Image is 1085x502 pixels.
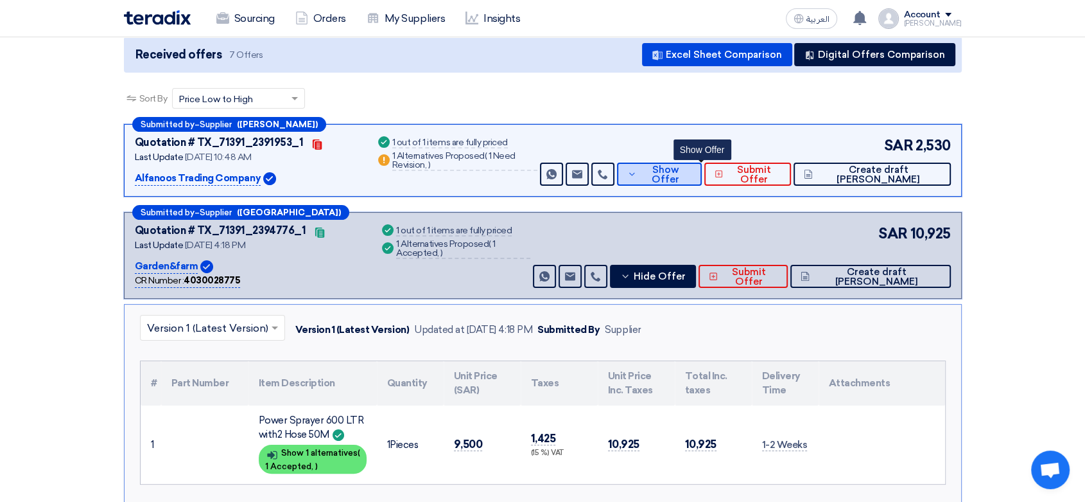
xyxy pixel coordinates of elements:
span: 9,500 [454,438,483,451]
button: Submit Offer [704,163,792,186]
span: ( [485,150,487,161]
th: Quantity [377,361,444,406]
span: 10,925 [910,223,950,244]
span: 1-2 Weeks [762,439,808,451]
b: ([GEOGRAPHIC_DATA]) [237,208,341,217]
img: profile_test.png [878,8,899,29]
span: Show Offer [640,165,691,184]
span: ) [315,462,318,471]
div: – [132,205,349,220]
span: 2,530 [916,135,951,156]
img: Verified Account [263,172,276,185]
div: Account [904,10,941,21]
div: Show 1 alternatives [259,445,367,474]
th: # [141,361,161,406]
span: 1 [387,439,390,451]
div: 1 out of 1 items are fully priced [396,226,512,237]
th: Total Inc. taxes [675,361,752,406]
button: Show Offer [617,163,702,186]
div: Open chat [1031,451,1070,489]
span: [DATE] 10:48 AM [185,152,252,163]
button: العربية [786,8,837,29]
a: My Suppliers [356,4,455,33]
span: Hide Offer [634,272,686,282]
span: Sort By [139,92,168,105]
span: ) [428,159,431,170]
button: Create draft [PERSON_NAME] [794,163,950,186]
th: Unit Price (SAR) [444,361,521,406]
th: Taxes [521,361,598,406]
div: 1 out of 1 items are fully priced [392,138,508,148]
div: Quotation # TX_71391_2391953_1 [135,135,304,150]
a: Sourcing [206,4,285,33]
span: Last Update [135,240,184,251]
div: Supplier [605,323,641,337]
span: 10,925 [685,438,716,451]
span: 1 Need Revision, [392,150,516,170]
span: ( [489,238,491,249]
a: Orders [285,4,356,33]
th: Item Description [248,361,377,406]
img: Teradix logo [124,10,191,25]
span: 10,925 [608,438,639,451]
span: العربية [806,15,829,24]
div: Quotation # TX_71391_2394776_1 [135,223,306,238]
div: Power Sprayer 600 LTR with2 Hose 50M [259,413,367,442]
th: Delivery Time [752,361,819,406]
p: Garden&farm [135,259,198,274]
div: Submitted By [537,323,600,337]
span: 1 Accepted, [396,238,496,258]
span: Price Low to High [179,93,253,106]
span: Received offers [135,46,222,64]
p: Alfanoos Trading Company [135,171,261,186]
b: ([PERSON_NAME]) [237,120,318,129]
button: Submit Offer [699,265,788,288]
button: Create draft [PERSON_NAME] [790,265,951,288]
span: Last Update [135,152,184,163]
button: Digital Offers Comparison [794,43,955,66]
div: (15 %) VAT [531,448,587,459]
div: Version 1 (Latest Version) [295,323,410,337]
span: Submit Offer [726,165,781,184]
span: Submit Offer [721,267,777,287]
span: SAR [878,223,908,244]
th: Unit Price Inc. Taxes [598,361,675,406]
span: 1 Accepted, [265,462,313,471]
div: 1 Alternatives Proposed [392,152,537,171]
span: [DATE] 4:18 PM [185,240,245,251]
span: ( [358,448,360,458]
td: Pieces [377,406,444,484]
button: Excel Sheet Comparison [642,43,792,66]
div: – [132,117,326,132]
span: 1,425 [531,432,556,445]
span: Submitted by [141,120,195,129]
div: Updated at [DATE] 4:18 PM [414,323,532,337]
span: Supplier [200,120,232,129]
span: Submitted by [141,208,195,217]
td: 1 [141,406,161,484]
span: ) [440,247,443,258]
span: Create draft [PERSON_NAME] [813,267,941,287]
th: Attachments [819,361,945,406]
b: 4030028775 [184,275,240,286]
div: [PERSON_NAME] [904,20,962,27]
th: Part Number [161,361,248,406]
span: Create draft [PERSON_NAME] [816,165,940,184]
span: Supplier [200,208,232,217]
div: 1 Alternatives Proposed [396,240,530,259]
a: Insights [455,4,530,33]
span: 7 Offers [229,49,263,61]
div: CR Number : [135,274,241,288]
button: Hide Offer [610,265,696,288]
span: SAR [883,135,913,156]
img: Verified Account [200,260,213,273]
div: Show Offer [673,139,731,160]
